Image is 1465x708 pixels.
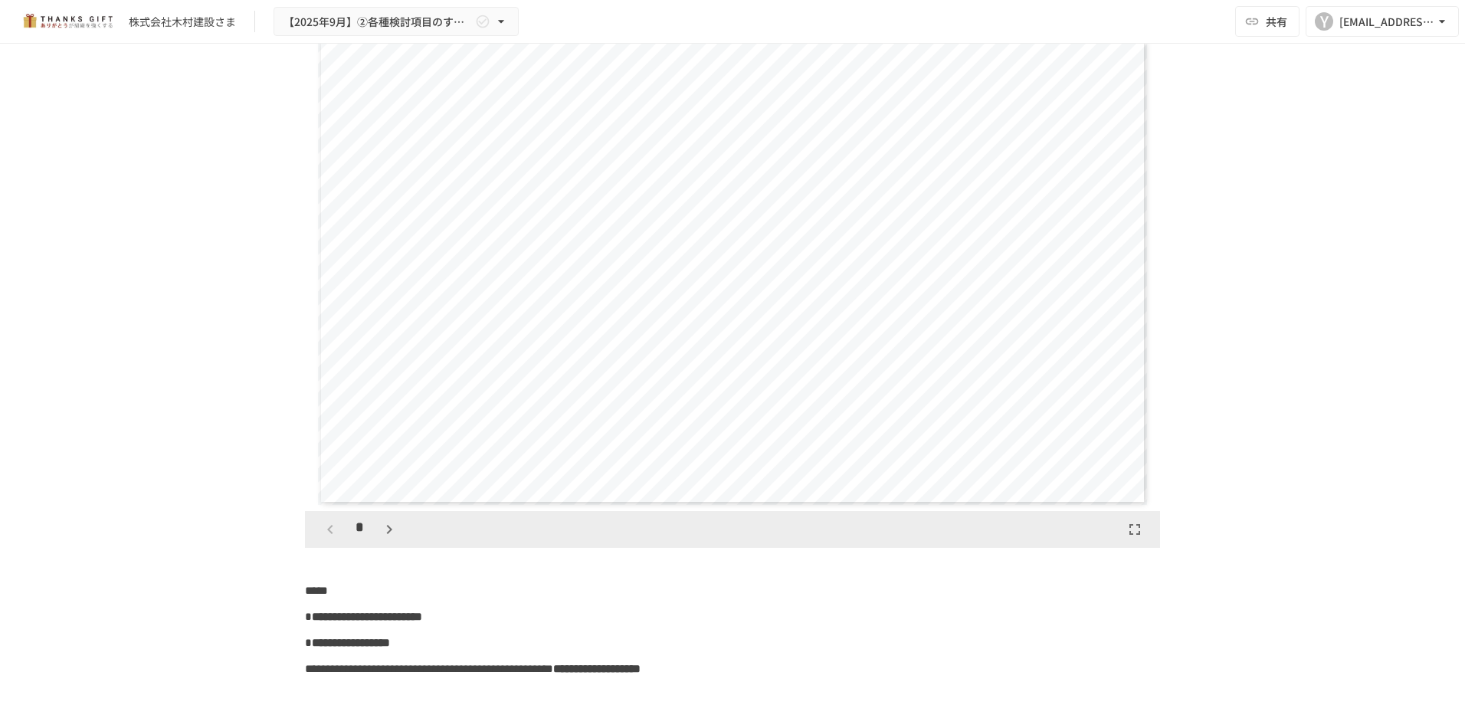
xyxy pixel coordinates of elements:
button: 共有 [1235,6,1299,37]
div: 株式会社木村建設さま [129,14,236,30]
button: 【2025年9月】②各種検討項目のすり合わせ/ THANKS GIFTキックオフMTG [274,7,519,37]
button: Y[EMAIL_ADDRESS][DOMAIN_NAME] [1306,6,1459,37]
div: [EMAIL_ADDRESS][DOMAIN_NAME] [1339,12,1434,31]
div: Page 1 [305,33,1160,512]
img: mMP1OxWUAhQbsRWCurg7vIHe5HqDpP7qZo7fRoNLXQh [18,9,116,34]
span: 共有 [1266,13,1287,30]
span: 【2025年9月】②各種検討項目のすり合わせ/ THANKS GIFTキックオフMTG [283,12,472,31]
div: Y [1315,12,1333,31]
